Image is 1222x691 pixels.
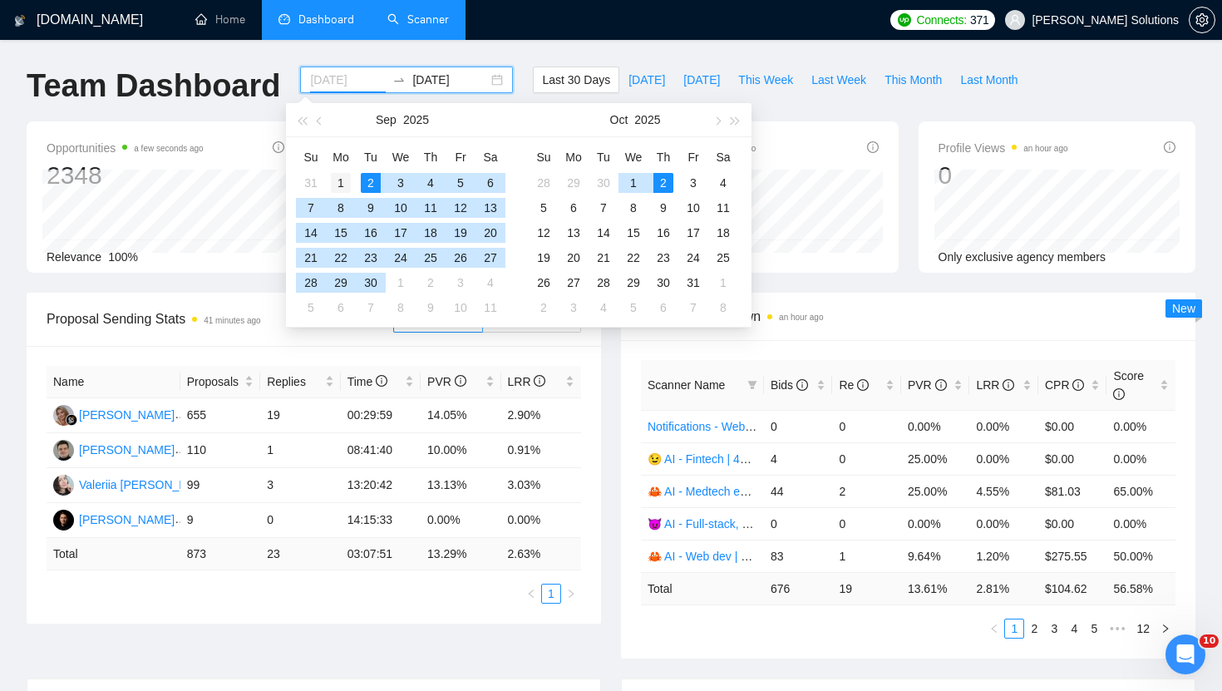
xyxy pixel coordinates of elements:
[1064,619,1084,639] li: 4
[416,170,446,195] td: 2025-09-04
[779,313,823,322] time: an hour ago
[446,144,475,170] th: Fr
[301,198,321,218] div: 7
[559,170,589,195] td: 2025-09-29
[386,270,416,295] td: 2025-10-01
[446,220,475,245] td: 2025-09-19
[1065,619,1083,638] a: 4
[296,245,326,270] td: 2025-09-21
[713,198,733,218] div: 11
[296,270,326,295] td: 2025-09-28
[618,295,648,320] td: 2025-11-05
[53,477,216,491] a: VRValeriia [PERSON_NAME]
[475,144,505,170] th: Sa
[839,378,869,392] span: Re
[187,373,241,391] span: Proposals
[427,375,466,388] span: PVR
[802,67,875,93] button: Last Week
[412,71,488,89] input: End date
[529,270,559,295] td: 2025-10-26
[867,141,879,153] span: info-circle
[653,223,673,243] div: 16
[678,144,708,170] th: Fr
[589,295,618,320] td: 2025-11-04
[53,405,74,426] img: MC
[475,270,505,295] td: 2025-10-04
[683,71,720,89] span: [DATE]
[678,220,708,245] td: 2025-10-17
[713,223,733,243] div: 18
[618,270,648,295] td: 2025-10-29
[480,223,500,243] div: 20
[623,273,643,293] div: 29
[623,173,643,193] div: 1
[451,223,471,243] div: 19
[326,270,356,295] td: 2025-09-29
[708,144,738,170] th: Sa
[47,160,204,191] div: 2348
[960,71,1018,89] span: Last Month
[541,584,561,604] li: 1
[648,550,882,563] a: 🦀 AI - Web dev | unspecified budget | Dmitry
[678,195,708,220] td: 2025-10-10
[678,170,708,195] td: 2025-10-03
[589,245,618,270] td: 2025-10-21
[1085,619,1103,638] a: 5
[564,273,584,293] div: 27
[421,248,441,268] div: 25
[534,248,554,268] div: 19
[529,144,559,170] th: Su
[376,375,387,387] span: info-circle
[79,406,175,424] div: [PERSON_NAME]
[53,510,74,531] img: BR
[451,173,471,193] div: 5
[708,295,738,320] td: 2025-11-08
[356,220,386,245] td: 2025-09-16
[653,198,673,218] div: 9
[446,195,475,220] td: 2025-09-12
[331,198,351,218] div: 8
[534,298,554,318] div: 2
[634,103,660,136] button: 2025
[53,442,175,456] a: DC[PERSON_NAME]
[47,250,101,264] span: Relevance
[589,170,618,195] td: 2025-09-30
[738,71,793,89] span: This Week
[455,375,466,387] span: info-circle
[618,220,648,245] td: 2025-10-15
[356,195,386,220] td: 2025-09-09
[446,245,475,270] td: 2025-09-26
[273,141,284,153] span: info-circle
[542,585,560,603] a: 1
[53,512,175,526] a: BR[PERSON_NAME]
[533,67,619,93] button: Last 30 Days
[391,298,411,318] div: 8
[403,103,429,136] button: 2025
[648,144,678,170] th: Th
[619,67,674,93] button: [DATE]
[729,67,802,93] button: This Week
[1004,619,1024,639] li: 1
[939,138,1068,158] span: Profile Views
[361,248,381,268] div: 23
[1009,14,1021,26] span: user
[326,144,356,170] th: Mo
[446,295,475,320] td: 2025-10-10
[648,220,678,245] td: 2025-10-16
[1025,619,1043,638] a: 2
[296,220,326,245] td: 2025-09-14
[529,220,559,245] td: 2025-10-12
[1200,634,1219,648] span: 10
[296,195,326,220] td: 2025-09-07
[935,379,947,391] span: info-circle
[713,273,733,293] div: 1
[361,298,381,318] div: 7
[451,273,471,293] div: 3
[421,273,441,293] div: 2
[594,173,613,193] div: 30
[653,298,673,318] div: 6
[623,198,643,218] div: 8
[529,295,559,320] td: 2025-11-02
[1045,619,1063,638] a: 3
[301,173,321,193] div: 31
